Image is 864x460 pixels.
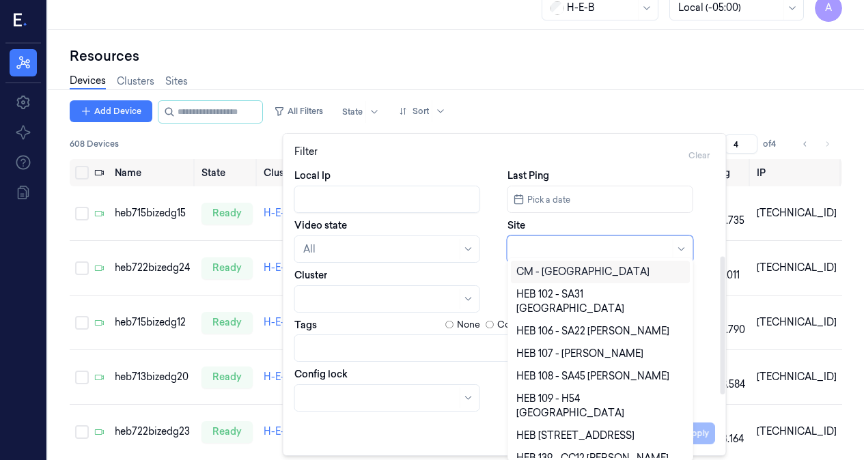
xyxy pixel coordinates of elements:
span: of 4 [763,138,785,150]
button: Go to previous page [796,134,815,154]
div: Filter [294,145,715,167]
label: Tags [294,320,317,330]
a: H-E-B [264,316,292,328]
label: Cluster [294,268,327,282]
button: Select all [75,166,89,179]
th: Cluster [258,159,306,186]
div: HEB 108 - SA45 [PERSON_NAME] [516,369,669,384]
div: HEB 107 - [PERSON_NAME] [516,347,643,361]
th: IP [751,159,842,186]
div: heb722bizedg24 [115,261,191,275]
a: Clusters [117,74,154,89]
div: heb722bizedg23 [115,425,191,439]
button: Select row [75,316,89,330]
div: ready [201,312,253,334]
a: H-E-B [264,425,292,437]
div: HEB [STREET_ADDRESS] [516,429,635,443]
div: heb715bizedg15 [115,206,191,220]
label: Local Ip [294,169,331,182]
a: H-E-B [264,371,292,383]
div: [TECHNICAL_ID] [757,206,837,220]
button: Pick a date [507,186,693,213]
label: None [457,318,480,332]
label: Site [507,218,525,232]
th: State [196,159,258,186]
nav: pagination [796,134,837,154]
div: HEB 102 - SA31 [GEOGRAPHIC_DATA] [516,287,684,316]
a: H-E-B [264,261,292,274]
button: Select row [75,371,89,384]
div: [TECHNICAL_ID] [757,425,837,439]
div: ready [201,366,253,388]
button: Select row [75,425,89,439]
label: Video state [294,218,347,232]
button: Add Device [70,100,152,122]
div: ready [201,203,253,225]
button: Select row [75,207,89,220]
div: heb715bizedg12 [115,315,191,330]
span: 608 Devices [70,138,119,150]
div: HEB 109 - H54 [GEOGRAPHIC_DATA] [516,392,684,420]
span: Pick a date [525,193,570,206]
label: Contains any [497,318,553,332]
div: ready [201,257,253,279]
div: [TECHNICAL_ID] [757,370,837,384]
a: Devices [70,74,106,89]
label: Config lock [294,367,348,381]
div: heb713bizedg20 [115,370,191,384]
div: Resources [70,46,842,66]
th: Name [109,159,196,186]
button: All Filters [268,100,329,122]
div: HEB 106 - SA22 [PERSON_NAME] [516,324,669,339]
div: CM - [GEOGRAPHIC_DATA] [516,265,650,279]
div: [TECHNICAL_ID] [757,315,837,330]
div: ready [201,421,253,443]
div: [TECHNICAL_ID] [757,261,837,275]
a: H-E-B [264,207,292,219]
label: Last Ping [507,169,549,182]
a: Sites [165,74,188,89]
button: Select row [75,261,89,275]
